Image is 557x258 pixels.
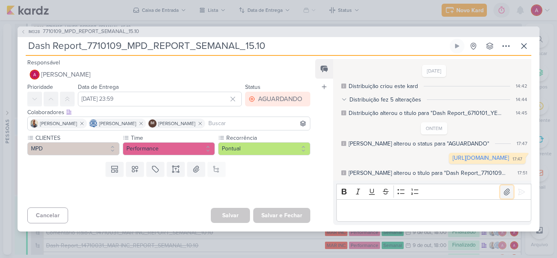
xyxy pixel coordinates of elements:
[27,67,310,82] button: [PERSON_NAME]
[41,70,91,79] span: [PERSON_NAME]
[78,92,242,106] input: Select a date
[26,39,448,53] input: Kard Sem Título
[454,43,460,49] div: Ligar relógio
[150,121,155,126] p: IM
[27,84,53,90] label: Prioridade
[27,108,310,117] div: Colaboradores
[207,119,308,128] input: Buscar
[349,139,489,148] div: Alessandra alterou o status para "AGUARDANDO"
[30,70,40,79] img: Alessandra Gomes
[336,184,531,200] div: Editor toolbar
[35,134,119,142] label: CLIENTES
[513,156,522,163] div: 17:47
[78,84,119,90] label: Data de Entrega
[30,119,38,128] img: Iara Santos
[341,170,346,175] div: Este log é visível à todos no kard
[21,28,139,36] button: IM328 7710109_MPD_REPORT_SEMANAL_15.10
[245,84,261,90] label: Status
[349,95,421,104] div: Distribuição fez 5 alterações
[349,82,418,90] div: Distribuição criou este kard
[89,119,97,128] img: Caroline Traven De Andrade
[43,28,139,36] span: 7710109_MPD_REPORT_SEMANAL_15.10
[349,109,504,117] div: Distribuição alterou o título para "Dash Report_6710101_YEES_REPORT_SEMANAL_COMERCIAL_15.10"
[40,120,77,127] span: [PERSON_NAME]
[517,169,527,176] div: 17:51
[27,29,41,35] span: IM328
[516,109,527,117] div: 14:45
[225,134,310,142] label: Recorrência
[349,169,506,177] div: Alessandra alterou o título para "Dash Report_7710109_MPD_REPORT_SEMANAL_15.10"
[341,141,346,146] div: Este log é visível à todos no kard
[258,94,302,104] div: AGUARDANDO
[130,134,215,142] label: Time
[341,84,346,88] div: Este log é visível à todos no kard
[99,120,136,127] span: [PERSON_NAME]
[27,59,60,66] label: Responsável
[27,207,68,223] button: Cancelar
[517,140,527,147] div: 17:47
[516,96,527,103] div: 14:44
[336,199,531,222] div: Editor editing area: main
[245,92,310,106] button: AGUARDANDO
[516,82,527,90] div: 14:42
[123,142,215,155] button: Performance
[27,142,119,155] button: MPD
[158,120,195,127] span: [PERSON_NAME]
[218,142,310,155] button: Pontual
[148,119,157,128] div: Isabella Machado Guimarães
[341,110,346,115] div: Este log é visível à todos no kard
[453,154,509,161] a: [URL][DOMAIN_NAME]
